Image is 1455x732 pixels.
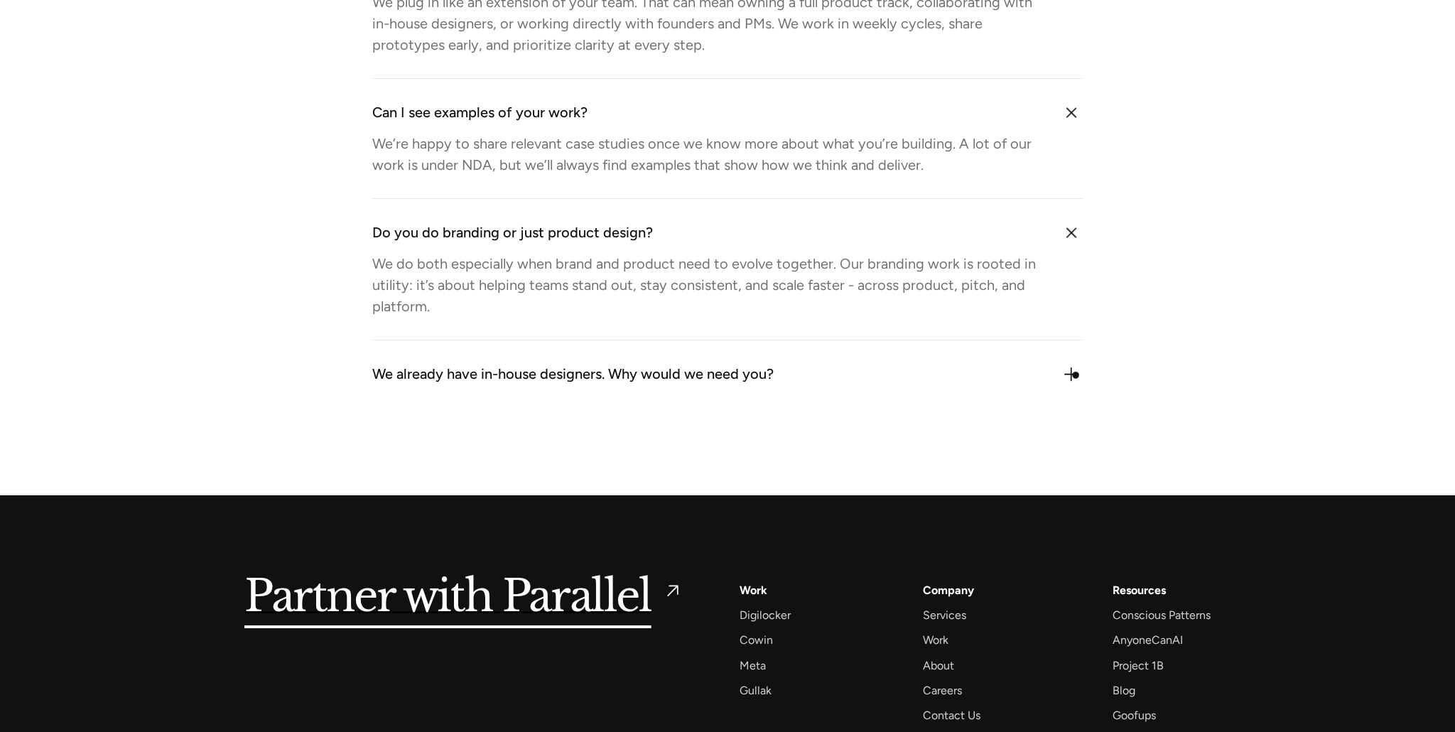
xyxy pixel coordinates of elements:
a: Blog [1113,681,1135,700]
a: Contact Us [923,706,980,725]
a: AnyoneCanAI [1113,630,1183,650]
a: Careers [923,681,962,700]
a: Digilocker [740,605,791,625]
a: Company [923,581,974,600]
a: Cowin [740,630,773,650]
a: Partner with Parallel [244,581,683,613]
a: Work [923,630,948,650]
div: We already have in-house designers. Why would we need you? [372,363,774,386]
a: About [923,656,954,675]
div: Do you do branding or just product design? [372,222,653,244]
a: Conscious Patterns [1113,605,1211,625]
div: Resources [1113,581,1166,600]
a: Meta [740,656,766,675]
div: We’re happy to share relevant case studies once we know more about what you’re building. A lot of... [372,133,1044,176]
a: Work [740,581,767,600]
a: Services [923,605,966,625]
a: Goofups [1113,706,1156,725]
div: We do both especially when brand and product need to evolve together. Our branding work is rooted... [372,253,1044,317]
a: Gullak [740,681,772,700]
div: Can I see examples of your work? [372,102,588,124]
h5: Partner with Parallel [244,581,651,613]
a: Project 1B [1113,656,1164,675]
